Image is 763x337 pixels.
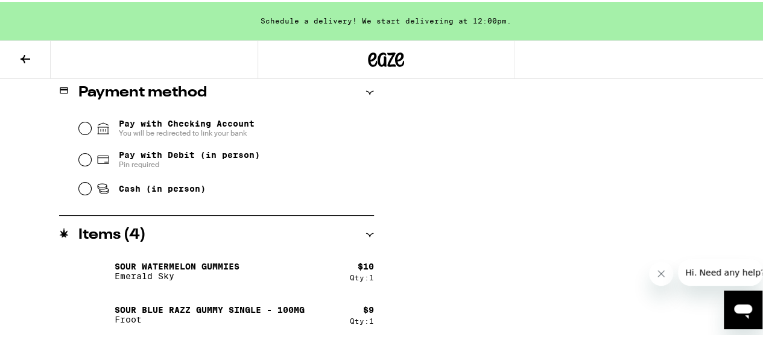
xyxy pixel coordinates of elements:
[78,253,112,286] img: Sour Watermelon Gummies
[350,315,374,323] div: Qty: 1
[119,148,260,158] span: Pay with Debit (in person)
[358,260,374,269] div: $ 10
[119,127,255,136] span: You will be redirected to link your bank
[78,84,207,98] h2: Payment method
[649,260,673,284] iframe: Close message
[119,158,260,168] span: Pin required
[115,313,305,323] p: Froot
[115,269,239,279] p: Emerald Sky
[78,296,112,330] img: Sour Blue Razz Gummy Single - 100mg
[7,8,87,18] span: Hi. Need any help?
[724,289,762,327] iframe: Button to launch messaging window
[78,226,146,241] h2: Items ( 4 )
[115,260,239,269] p: Sour Watermelon Gummies
[119,182,206,192] span: Cash (in person)
[678,257,762,284] iframe: Message from company
[115,303,305,313] p: Sour Blue Razz Gummy Single - 100mg
[350,272,374,280] div: Qty: 1
[363,303,374,313] div: $ 9
[119,117,255,136] span: Pay with Checking Account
